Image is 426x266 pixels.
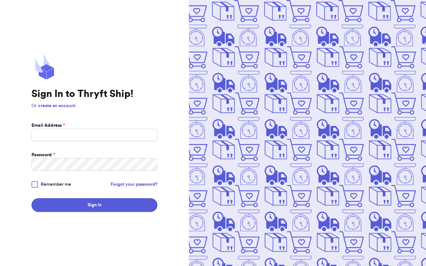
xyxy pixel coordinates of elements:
[38,104,75,108] a: create an account
[31,122,65,129] label: Email Address
[31,88,157,100] h1: Sign In to Thryft Ship!
[31,152,55,158] label: Password
[111,181,157,188] a: Forgot your password?
[31,198,157,212] button: Sign In
[31,103,157,109] p: Or
[41,181,71,188] span: Remember me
